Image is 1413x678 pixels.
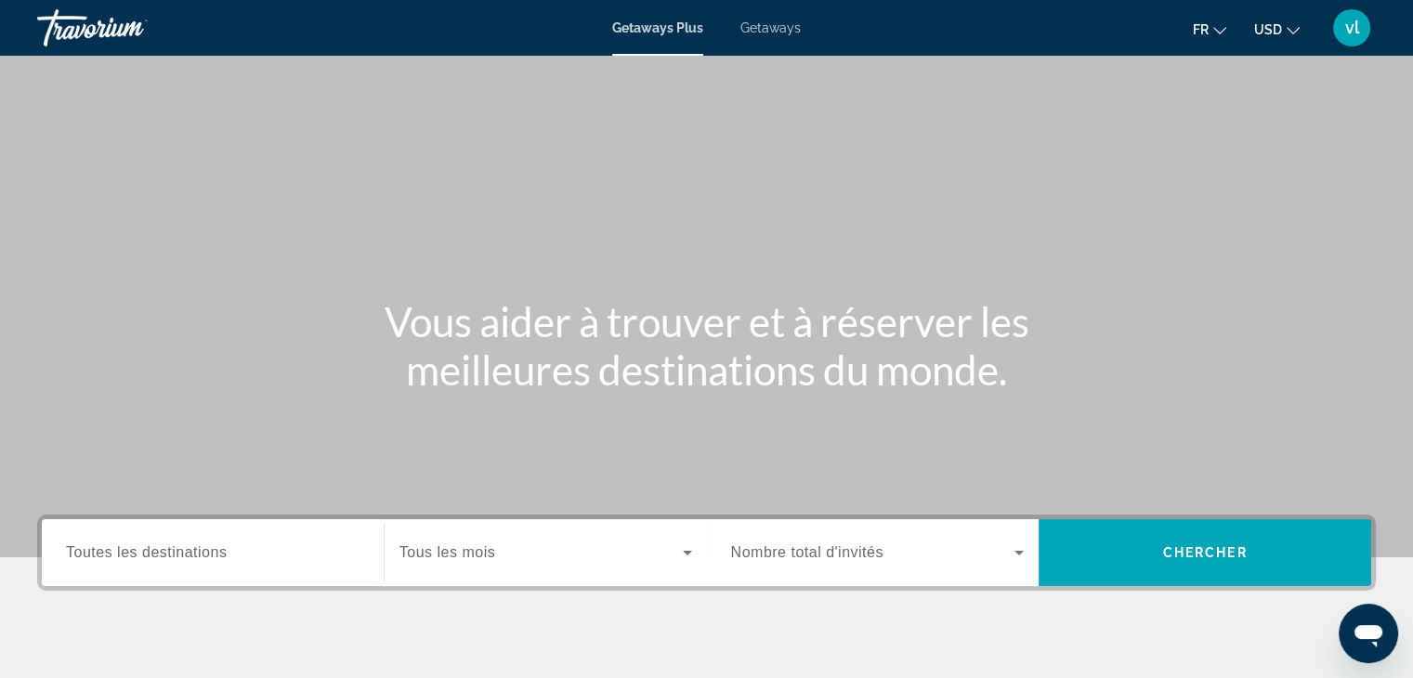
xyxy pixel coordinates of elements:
[1039,519,1371,586] button: Chercher
[37,4,223,52] a: Travorium
[1254,22,1282,37] span: USD
[66,544,227,560] span: Toutes les destinations
[1163,545,1248,560] span: Chercher
[731,544,883,560] span: Nombre total d'invités
[1254,16,1300,43] button: Change currency
[1193,22,1209,37] span: fr
[399,544,495,560] span: Tous les mois
[1345,19,1359,37] span: vl
[612,20,703,35] a: Getaways Plus
[1193,16,1226,43] button: Change language
[359,297,1055,394] h1: Vous aider à trouver et à réserver les meilleures destinations du monde.
[1339,604,1398,663] iframe: Bouton de lancement de la fenêtre de messagerie
[42,519,1371,586] div: Search widget
[1328,8,1376,47] button: User Menu
[740,20,801,35] a: Getaways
